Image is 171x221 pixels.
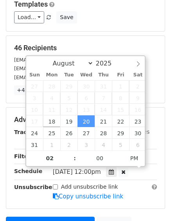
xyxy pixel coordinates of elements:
[129,72,146,78] span: Sat
[132,184,171,221] iframe: Chat Widget
[53,168,101,175] span: [DATE] 12:00pm
[129,92,146,104] span: August 9, 2025
[14,57,101,63] small: [EMAIL_ADDRESS][DOMAIN_NAME]
[26,115,43,127] span: August 17, 2025
[56,11,77,23] button: Save
[129,80,146,92] span: August 2, 2025
[43,139,60,150] span: September 1, 2025
[95,72,112,78] span: Thu
[77,104,95,115] span: August 13, 2025
[14,168,42,174] strong: Schedule
[61,183,118,191] label: Add unsubscribe link
[60,72,77,78] span: Tue
[60,104,77,115] span: August 12, 2025
[53,193,123,200] a: Copy unsubscribe link
[14,85,47,95] a: +43 more
[112,80,129,92] span: August 1, 2025
[14,115,157,124] h5: Advanced
[14,65,101,71] small: [EMAIL_ADDRESS][DOMAIN_NAME]
[26,72,43,78] span: Sun
[14,129,40,135] strong: Tracking
[14,184,52,190] strong: Unsubscribe
[77,72,95,78] span: Wed
[112,127,129,139] span: August 29, 2025
[43,127,60,139] span: August 25, 2025
[26,150,74,166] input: Hour
[60,115,77,127] span: August 19, 2025
[112,139,129,150] span: September 5, 2025
[26,104,43,115] span: August 10, 2025
[14,11,44,23] a: Load...
[129,127,146,139] span: August 30, 2025
[112,115,129,127] span: August 22, 2025
[14,153,34,159] strong: Filters
[26,92,43,104] span: August 3, 2025
[129,139,146,150] span: September 6, 2025
[43,80,60,92] span: July 28, 2025
[76,150,124,166] input: Minute
[95,104,112,115] span: August 14, 2025
[60,127,77,139] span: August 26, 2025
[95,115,112,127] span: August 21, 2025
[77,92,95,104] span: August 6, 2025
[95,139,112,150] span: September 4, 2025
[60,80,77,92] span: July 29, 2025
[43,104,60,115] span: August 11, 2025
[26,80,43,92] span: July 27, 2025
[112,92,129,104] span: August 8, 2025
[43,72,60,78] span: Mon
[95,80,112,92] span: July 31, 2025
[43,92,60,104] span: August 4, 2025
[95,127,112,139] span: August 28, 2025
[14,44,157,52] h5: 46 Recipients
[77,139,95,150] span: September 3, 2025
[94,60,122,67] input: Year
[112,104,129,115] span: August 15, 2025
[77,80,95,92] span: July 30, 2025
[124,150,145,166] span: Click to toggle
[95,92,112,104] span: August 7, 2025
[112,72,129,78] span: Fri
[26,139,43,150] span: August 31, 2025
[77,115,95,127] span: August 20, 2025
[129,115,146,127] span: August 23, 2025
[77,127,95,139] span: August 27, 2025
[43,115,60,127] span: August 18, 2025
[14,74,101,80] small: [EMAIL_ADDRESS][DOMAIN_NAME]
[74,150,76,166] span: :
[26,127,43,139] span: August 24, 2025
[60,139,77,150] span: September 2, 2025
[129,104,146,115] span: August 16, 2025
[60,92,77,104] span: August 5, 2025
